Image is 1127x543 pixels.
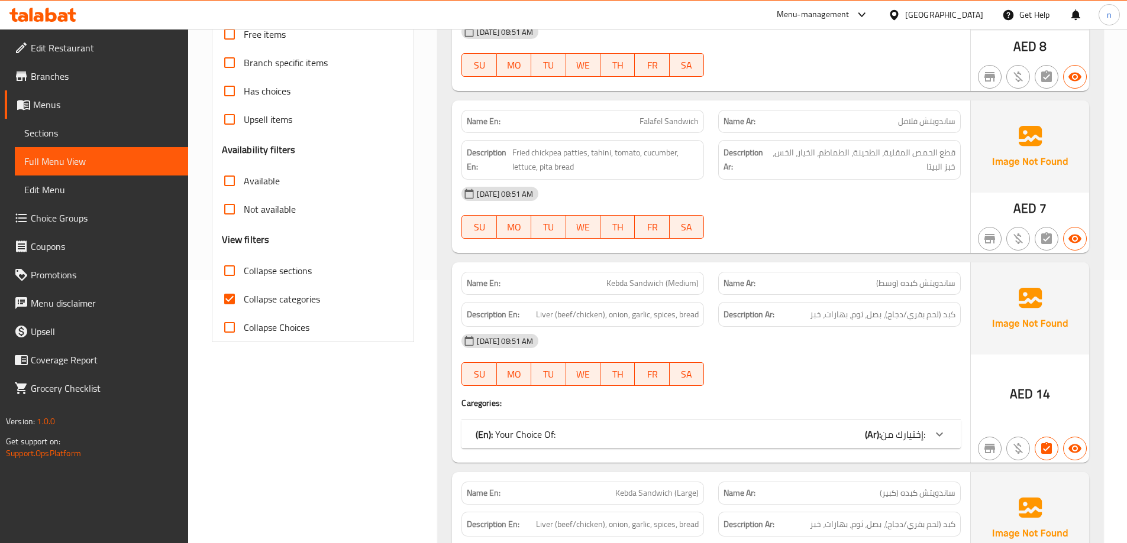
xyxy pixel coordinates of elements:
span: Version: [6,414,35,429]
span: Sections [24,126,179,140]
span: Kebda Sandwich (Medium) [606,277,699,290]
span: TU [536,219,561,236]
span: TU [536,366,561,383]
a: Menus [5,90,188,119]
span: FR [640,366,664,383]
h3: Availability filters [222,143,296,157]
span: SU [467,219,492,236]
div: Menu-management [777,8,850,22]
strong: Name Ar: [724,115,755,128]
p: Your Choice Of: [476,427,556,441]
strong: Description Ar: [724,307,774,322]
button: Has choices [1035,437,1058,460]
span: TH [605,366,630,383]
button: MO [497,215,531,239]
span: 8 [1039,35,1047,58]
span: Edit Menu [24,183,179,197]
span: Liver (beef/chicken), onion, garlic, spices, bread [536,307,699,322]
button: SU [461,53,496,77]
button: WE [566,215,600,239]
strong: Name En: [467,277,500,290]
strong: Description En: [467,145,509,174]
button: Not branch specific item [978,65,1002,89]
div: [GEOGRAPHIC_DATA] [905,8,983,21]
button: Not branch specific item [978,227,1002,251]
span: SA [674,366,699,383]
span: Not available [244,202,296,216]
span: Has choices [244,84,290,98]
button: Not has choices [1035,227,1058,251]
span: كبد (لحم بقري/دجاج)، بصل، ثوم، بهارات، خبز [810,307,955,322]
strong: Description En: [467,307,519,322]
span: Kebda Sandwich (Large) [615,487,699,499]
strong: Name En: [467,487,500,499]
b: (Ar): [865,425,881,443]
a: Choice Groups [5,204,188,232]
button: Available [1063,65,1087,89]
h4: Caregories: [461,397,961,409]
span: Free items [244,27,286,41]
div: (En): Your Choice Of:(Ar):إختيارك من: [461,420,961,448]
span: TH [605,57,630,74]
span: Upsell [31,324,179,339]
button: SA [670,362,704,386]
span: إختيارك من: [881,425,925,443]
span: TH [605,219,630,236]
h3: View filters [222,233,270,246]
span: ساندويتش كبده (كبير) [880,487,955,499]
button: TH [600,215,635,239]
button: TH [600,362,635,386]
span: Available [244,174,280,188]
span: AED [1013,197,1036,220]
span: [DATE] 08:51 AM [472,27,538,38]
span: Branches [31,69,179,83]
strong: Name Ar: [724,487,755,499]
a: Coupons [5,232,188,261]
span: TU [536,57,561,74]
button: TU [531,362,566,386]
a: Menu disclaimer [5,289,188,317]
a: Promotions [5,261,188,289]
b: (En): [476,425,493,443]
span: 1.0.0 [37,414,55,429]
a: Edit Menu [15,175,188,204]
span: Fried chickpea patties, tahini, tomato, cucumber, lettuce, pita bread [512,145,699,174]
button: WE [566,53,600,77]
span: Upsell items [244,112,292,126]
span: كبد (لحم بقري/دجاج)، بصل، ثوم، بهارات، خبز [810,517,955,532]
button: Purchased item [1006,437,1030,460]
span: MO [502,57,527,74]
span: WE [571,57,596,74]
span: Liver (beef/chicken), onion, garlic, spices, bread [536,517,699,532]
a: Sections [15,119,188,147]
span: SA [674,57,699,74]
span: AED [1010,382,1033,405]
span: Choice Groups [31,211,179,225]
span: SA [674,219,699,236]
button: Not has choices [1035,65,1058,89]
span: [DATE] 08:51 AM [472,336,538,347]
span: WE [571,366,596,383]
span: Get support on: [6,434,60,449]
button: TH [600,53,635,77]
button: TU [531,53,566,77]
button: FR [635,362,669,386]
span: Coverage Report [31,353,179,367]
span: Menu disclaimer [31,296,179,310]
button: SA [670,53,704,77]
span: FR [640,219,664,236]
img: Ae5nvW7+0k+MAAAAAElFTkSuQmCC [971,262,1089,355]
span: Grocery Checklist [31,381,179,395]
strong: Description En: [467,517,519,532]
span: n [1107,8,1112,21]
span: [DATE] 08:51 AM [472,188,538,200]
span: FR [640,57,664,74]
span: Menus [33,97,179,112]
a: Full Menu View [15,147,188,175]
span: Collapse sections [244,264,312,278]
strong: Description Ar: [724,517,774,532]
strong: Name En: [467,115,500,128]
button: Not branch specific item [978,437,1002,460]
button: TU [531,215,566,239]
span: ساندويتش كبده (وسط) [876,277,955,290]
